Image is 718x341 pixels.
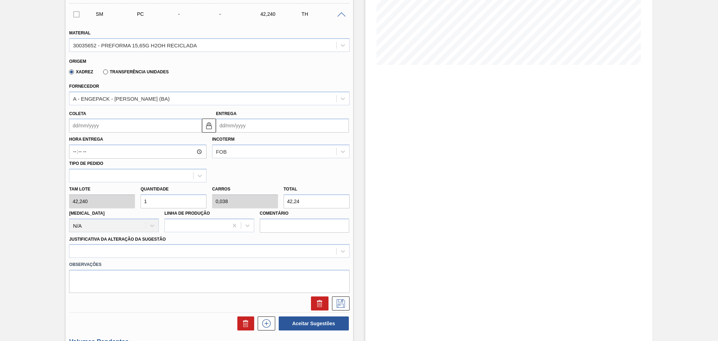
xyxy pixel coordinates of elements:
[69,260,349,270] label: Observações
[216,149,227,155] div: FOB
[69,31,90,35] label: Material
[284,187,297,192] label: Total
[212,187,230,192] label: Carros
[69,59,86,64] label: Origem
[69,111,86,116] label: Coleta
[94,11,140,17] div: Sugestão Manual
[69,184,135,194] label: Tam lote
[307,296,328,310] div: Excluir Sugestão
[69,211,104,216] label: [MEDICAL_DATA]
[135,11,182,17] div: Pedido de Compra
[217,11,264,17] div: -
[141,187,169,192] label: Quantidade
[216,119,349,133] input: dd/mm/yyyy
[69,134,206,145] label: Hora Entrega
[300,11,346,17] div: TH
[328,296,350,310] div: Salvar Sugestão
[212,137,235,142] label: Incoterm
[69,237,166,242] label: Justificativa da Alteração da Sugestão
[279,316,349,330] button: Aceitar Sugestões
[234,316,254,330] div: Excluir Sugestões
[260,208,350,219] label: Comentário
[69,69,93,74] label: Xadrez
[164,211,210,216] label: Linha de Produção
[216,111,237,116] label: Entrega
[69,84,99,89] label: Fornecedor
[275,316,350,331] div: Aceitar Sugestões
[103,69,169,74] label: Transferência Unidades
[205,121,213,130] img: locked
[73,42,197,48] div: 30035652 - PREFORMA 15,65G H2OH RECICLADA
[176,11,223,17] div: -
[69,119,202,133] input: dd/mm/yyyy
[202,119,216,133] button: locked
[259,11,305,17] div: 42,240
[254,316,275,330] div: Nova sugestão
[69,161,103,166] label: Tipo de pedido
[73,95,170,101] div: A - ENGEPACK - [PERSON_NAME] (BA)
